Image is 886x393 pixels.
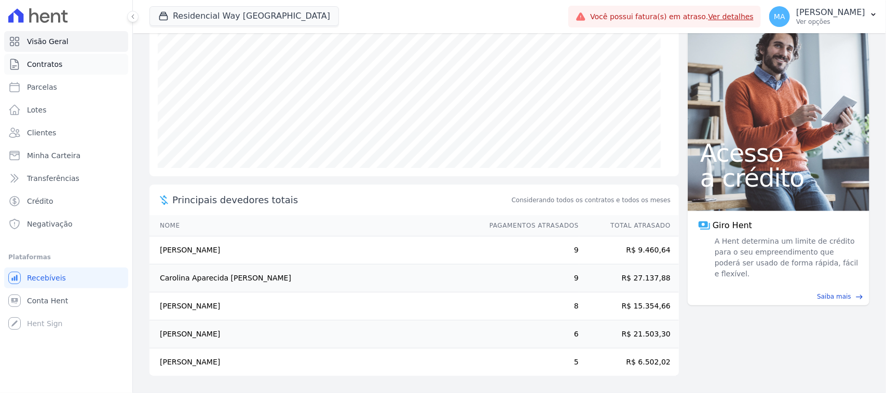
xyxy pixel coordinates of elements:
[796,7,865,18] p: [PERSON_NAME]
[761,2,886,31] button: MA [PERSON_NAME] Ver opções
[4,77,128,97] a: Parcelas
[579,292,679,320] td: R$ 15.354,66
[4,100,128,120] a: Lotes
[480,215,579,236] th: Pagamentos Atrasados
[713,219,752,232] span: Giro Hent
[27,196,53,206] span: Crédito
[700,141,857,165] span: Acesso
[27,105,47,115] span: Lotes
[4,168,128,189] a: Transferências
[694,292,863,301] a: Saiba mais east
[4,191,128,212] a: Crédito
[172,193,510,207] span: Principais devedores totais
[27,36,69,47] span: Visão Geral
[817,292,851,301] span: Saiba mais
[27,82,57,92] span: Parcelas
[713,236,859,279] span: A Hent determina um limite de crédito para o seu empreendimento que poderá ser usado de forma ráp...
[149,6,339,26] button: Residencial Way [GEOGRAPHIC_DATA]
[480,264,579,292] td: 9
[27,273,66,283] span: Recebíveis
[4,145,128,166] a: Minha Carteira
[4,54,128,75] a: Contratos
[512,195,671,205] span: Considerando todos os contratos e todos os meses
[579,348,679,376] td: R$ 6.502,02
[4,214,128,234] a: Negativação
[27,296,68,306] span: Conta Hent
[579,215,679,236] th: Total Atrasado
[149,320,480,348] td: [PERSON_NAME]
[700,165,857,190] span: a crédito
[774,13,785,20] span: MA
[708,12,754,21] a: Ver detalhes
[149,215,480,236] th: Nome
[149,348,480,376] td: [PERSON_NAME]
[4,31,128,52] a: Visão Geral
[480,292,579,320] td: 8
[579,236,679,264] td: R$ 9.460,64
[27,219,73,229] span: Negativação
[480,236,579,264] td: 9
[8,251,124,263] div: Plataformas
[579,320,679,348] td: R$ 21.503,30
[590,11,754,22] span: Você possui fatura(s) em atraso.
[480,348,579,376] td: 5
[149,236,480,264] td: [PERSON_NAME]
[855,293,863,301] span: east
[4,268,128,288] a: Recebíveis
[149,264,480,292] td: Carolina Aparecida [PERSON_NAME]
[27,150,80,161] span: Minha Carteira
[149,292,480,320] td: [PERSON_NAME]
[579,264,679,292] td: R$ 27.137,88
[27,128,56,138] span: Clientes
[4,290,128,311] a: Conta Hent
[480,320,579,348] td: 6
[27,173,79,184] span: Transferências
[4,122,128,143] a: Clientes
[27,59,62,69] span: Contratos
[796,18,865,26] p: Ver opções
